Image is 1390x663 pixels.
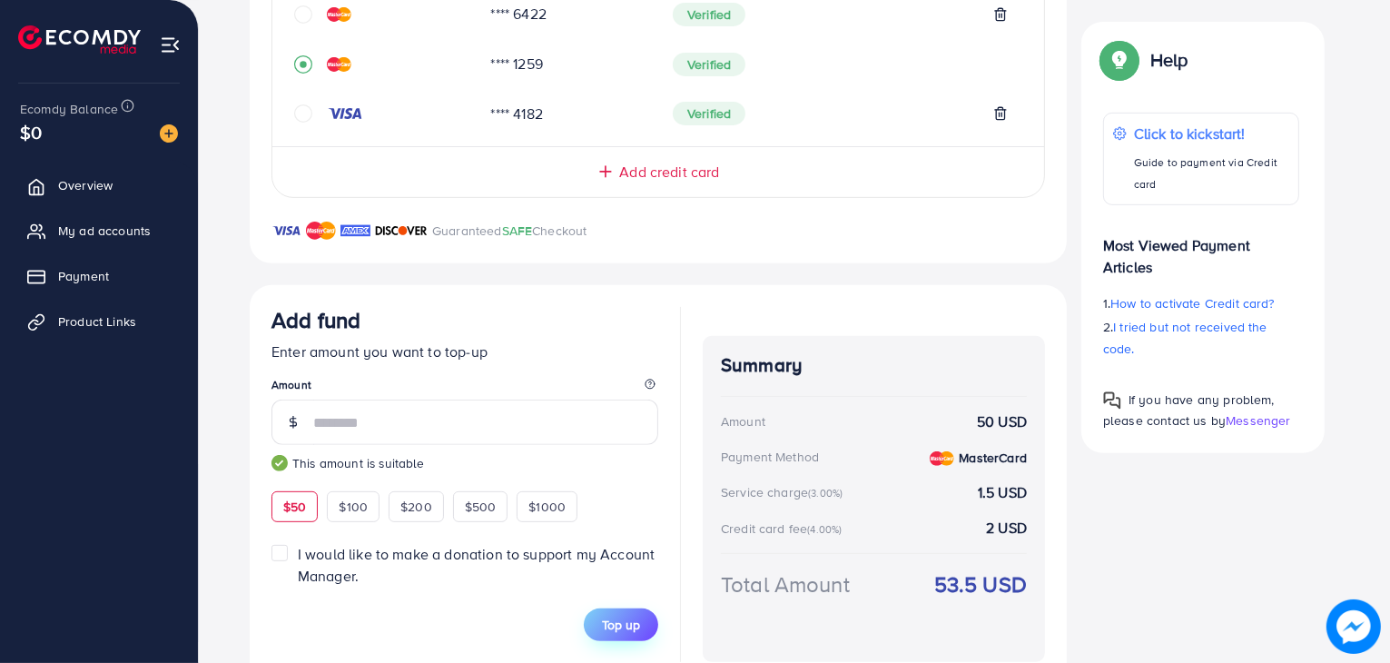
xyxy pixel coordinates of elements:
[294,5,312,24] svg: circle
[58,312,136,331] span: Product Links
[327,106,363,121] img: credit
[283,498,306,516] span: $50
[1326,599,1381,654] img: image
[619,162,719,183] span: Add credit card
[20,100,118,118] span: Ecomdy Balance
[160,124,178,143] img: image
[721,483,848,501] div: Service charge
[930,451,954,466] img: credit
[14,258,184,294] a: Payment
[977,411,1027,432] strong: 50 USD
[502,222,533,240] span: SAFE
[306,220,336,242] img: brand
[14,303,184,340] a: Product Links
[271,307,360,333] h3: Add fund
[807,522,842,537] small: (4.00%)
[721,520,848,538] div: Credit card fee
[673,3,745,26] span: Verified
[271,220,301,242] img: brand
[1103,292,1299,314] p: 1.
[808,486,843,500] small: (3.00%)
[160,35,181,55] img: menu
[18,25,141,54] img: logo
[584,609,658,641] button: Top up
[339,498,368,516] span: $100
[1134,123,1289,144] p: Click to kickstart!
[1103,44,1136,76] img: Popup guide
[58,222,151,240] span: My ad accounts
[58,176,113,194] span: Overview
[327,7,351,22] img: credit
[298,544,655,585] span: I would like to make a donation to support my Account Manager.
[721,569,850,600] div: Total Amount
[432,220,587,242] p: Guaranteed Checkout
[14,213,184,249] a: My ad accounts
[271,455,288,471] img: guide
[1226,411,1290,430] span: Messenger
[271,377,658,400] legend: Amount
[934,569,1027,600] strong: 53.5 USD
[986,518,1027,539] strong: 2 USD
[58,267,109,285] span: Payment
[721,354,1027,377] h4: Summary
[528,498,566,516] span: $1000
[327,57,351,72] img: credit
[1110,294,1274,312] span: How to activate Credit card?
[465,498,497,516] span: $500
[294,104,312,123] svg: circle
[1103,220,1299,278] p: Most Viewed Payment Articles
[1103,316,1299,360] p: 2.
[959,449,1027,467] strong: MasterCard
[14,167,184,203] a: Overview
[721,412,765,430] div: Amount
[1103,391,1275,430] span: If you have any problem, please contact us by
[20,119,42,145] span: $0
[1150,49,1188,71] p: Help
[400,498,432,516] span: $200
[978,482,1027,503] strong: 1.5 USD
[721,448,819,466] div: Payment Method
[673,102,745,125] span: Verified
[294,55,312,74] svg: record circle
[673,53,745,76] span: Verified
[1134,152,1289,195] p: Guide to payment via Credit card
[271,454,658,472] small: This amount is suitable
[340,220,370,242] img: brand
[602,616,640,634] span: Top up
[1103,318,1267,358] span: I tried but not received the code.
[271,341,658,362] p: Enter amount you want to top-up
[1103,391,1121,410] img: Popup guide
[375,220,428,242] img: brand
